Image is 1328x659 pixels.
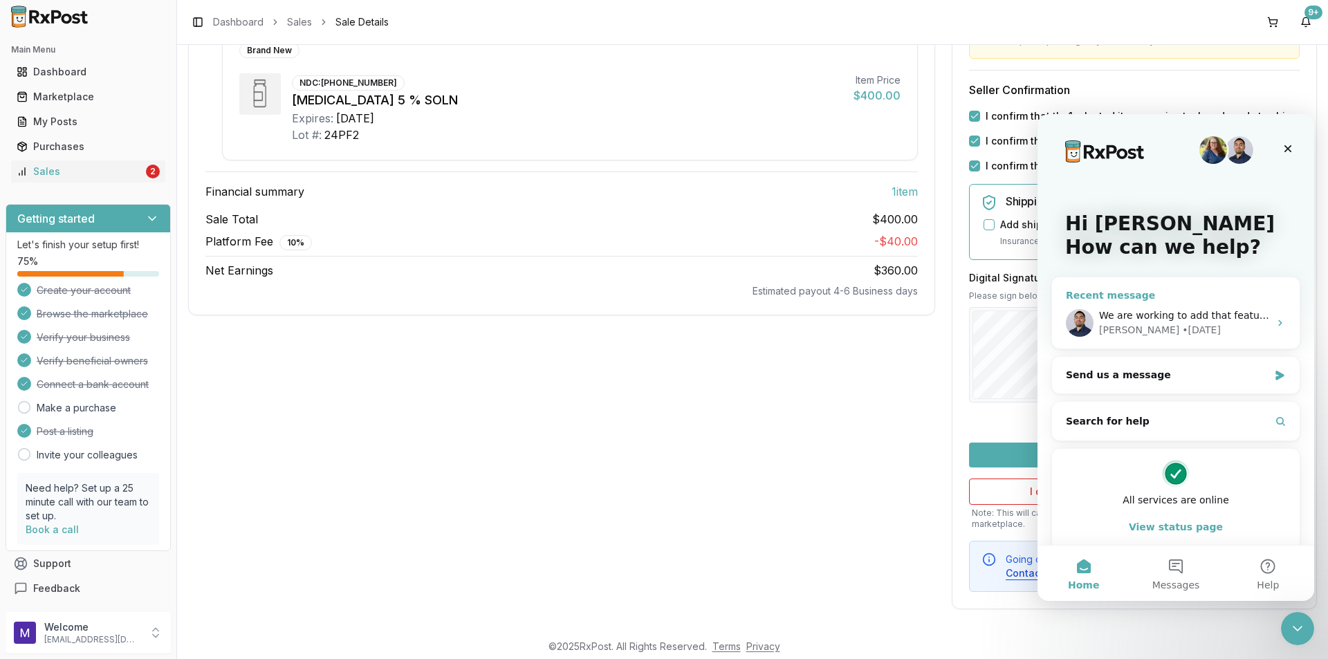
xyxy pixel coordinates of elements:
[6,6,94,28] img: RxPost Logo
[17,254,38,268] span: 75 %
[205,183,304,200] span: Financial summary
[969,290,1300,301] p: Please sign below to confirm your acceptance of this order
[854,73,901,87] div: Item Price
[28,399,248,427] button: View status page
[17,65,160,79] div: Dashboard
[205,284,918,298] div: Estimated payout 4-6 Business days
[986,134,1269,148] label: I confirm that all 1 selected items match the listed condition
[37,448,138,462] a: Invite your colleagues
[874,263,918,277] span: $360.00
[17,140,160,154] div: Purchases
[6,551,171,576] button: Support
[11,44,165,55] h2: Main Menu
[1037,114,1314,601] iframe: Intercom live chat
[62,209,142,223] div: [PERSON_NAME]
[28,300,112,315] span: Search for help
[37,378,149,391] span: Connect a bank account
[969,82,1300,98] h3: Seller Confirmation
[6,160,171,183] button: Sales2
[986,159,1201,173] label: I confirm that all expiration dates are correct
[239,43,299,58] div: Brand New
[986,109,1291,123] label: I confirm that the 1 selected items are in stock and ready to ship
[115,466,163,476] span: Messages
[874,234,918,248] span: - $40.00
[287,15,312,29] a: Sales
[44,634,140,645] p: [EMAIL_ADDRESS][DOMAIN_NAME]
[292,91,842,110] div: [MEDICAL_DATA] 5 % SOLN
[205,262,273,279] span: Net Earnings
[17,90,160,104] div: Marketplace
[1304,6,1322,19] div: 9+
[746,640,780,652] a: Privacy
[17,165,143,178] div: Sales
[6,576,171,601] button: Feedback
[292,127,322,143] div: Lot #:
[37,354,148,368] span: Verify beneficial owners
[219,466,241,476] span: Help
[17,238,159,252] p: Let's finish your setup first!
[11,59,165,84] a: Dashboard
[11,134,165,159] a: Purchases
[239,73,281,115] img: Xiidra 5 % SOLN
[854,87,901,104] div: $400.00
[1295,11,1317,33] button: 9+
[1006,566,1084,580] button: Contact support
[205,211,258,228] span: Sale Total
[969,443,1300,467] button: Confirm Sale
[33,582,80,595] span: Feedback
[62,196,649,207] span: We are working to add that feature it is a lot of data but we don't want it to slow down the site...
[712,640,741,652] a: Terms
[92,431,184,487] button: Messages
[1000,218,1264,232] label: Add shipping insurance for $6.00 ( 1.5 % of order value)
[14,622,36,644] img: User avatar
[205,233,312,250] span: Platform Fee
[6,61,171,83] button: Dashboard
[335,15,389,29] span: Sale Details
[11,84,165,109] a: Marketplace
[292,75,405,91] div: NDC: [PHONE_NUMBER]
[28,254,231,268] div: Send us a message
[26,481,151,523] p: Need help? Set up a 25 minute call with our team to set up.
[6,136,171,158] button: Purchases
[14,242,263,280] div: Send us a message
[279,235,312,250] div: 10 %
[6,111,171,133] button: My Posts
[37,331,130,344] span: Verify your business
[145,209,183,223] div: • [DATE]
[324,127,359,143] div: 24PF2
[969,271,1300,285] h3: Digital Signature
[1006,196,1288,207] h5: Shipping Insurance
[213,15,389,29] nav: breadcrumb
[1006,553,1288,580] div: Going on vacation? Need to put items on hold for a moment?
[17,210,95,227] h3: Getting started
[336,110,374,127] div: [DATE]
[37,307,148,321] span: Browse the marketplace
[37,425,93,438] span: Post a listing
[37,401,116,415] a: Make a purchase
[20,293,257,321] button: Search for help
[30,466,62,476] span: Home
[1281,612,1314,645] iframe: Intercom live chat
[969,508,1300,530] p: Note: This will cancel the sale and automatically remove these items from the marketplace.
[11,159,165,184] a: Sales2
[969,479,1300,505] button: I don't have these items available anymore
[28,379,248,393] div: All services are online
[238,22,263,47] div: Close
[17,115,160,129] div: My Posts
[213,15,264,29] a: Dashboard
[892,183,918,200] span: 1 item
[11,109,165,134] a: My Posts
[26,523,79,535] a: Book a call
[1000,234,1288,248] p: Insurance covers loss, damage, or theft during transit.
[6,86,171,108] button: Marketplace
[44,620,140,634] p: Welcome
